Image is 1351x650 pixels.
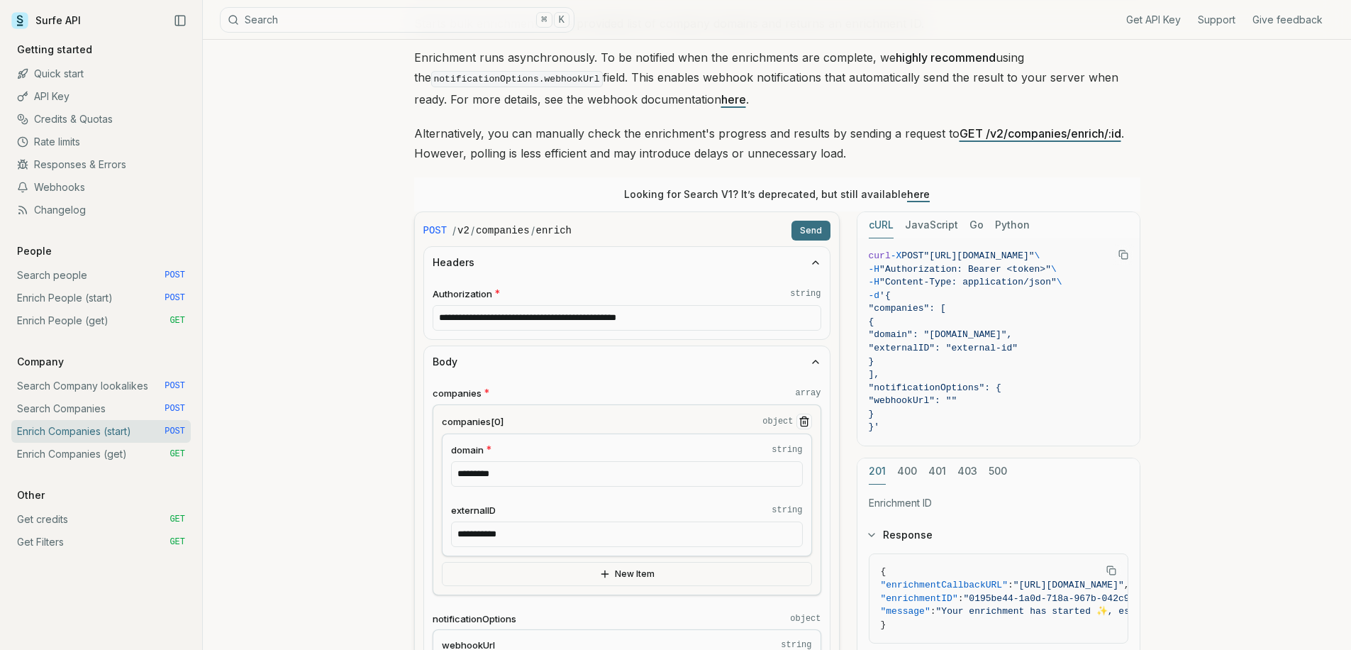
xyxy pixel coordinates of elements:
span: / [471,224,474,238]
span: : [930,606,936,617]
a: Give feedback [1252,13,1323,27]
span: "Authorization: Bearer <token>" [879,264,1051,275]
span: "0195be44-1a0d-718a-967b-042c9d17ffd7" [964,593,1174,604]
span: "companies": [ [869,303,946,314]
button: Body [424,346,830,378]
button: 401 [928,458,946,485]
a: Get credits GET [11,508,191,531]
p: People [11,244,57,258]
p: Enrichment runs asynchronously. To be notified when the enrichments are complete, we using the fi... [414,48,1140,109]
span: POST [165,380,185,392]
span: -H [869,264,880,275]
code: string [772,505,802,516]
span: "[URL][DOMAIN_NAME]" [924,250,1035,261]
span: \ [1051,264,1057,275]
a: Enrich Companies (start) POST [11,420,191,443]
span: curl [869,250,891,261]
button: 403 [957,458,977,485]
code: string [790,288,821,299]
a: Enrich People (start) POST [11,287,191,309]
button: New Item [442,562,812,586]
span: } [869,409,874,419]
span: externalID [451,504,496,517]
code: object [790,613,821,624]
span: POST [165,270,185,281]
button: Copy Text [1101,560,1122,581]
span: '{ [879,290,891,301]
span: POST [165,403,185,414]
strong: highly recommend [896,50,996,65]
span: "domain": "[DOMAIN_NAME]", [869,329,1013,340]
code: array [795,387,821,399]
button: Go [969,212,984,238]
span: } [869,356,874,367]
span: GET [169,536,185,548]
p: Enrichment ID [869,496,1128,510]
span: } [881,619,886,630]
p: Getting started [11,43,98,57]
span: ], [869,369,880,380]
span: companies [433,387,482,400]
span: POST [901,250,923,261]
span: POST [165,426,185,437]
span: GET [169,514,185,525]
button: Search⌘K [220,7,574,33]
span: "message" [881,606,930,617]
a: Responses & Errors [11,153,191,176]
span: { [881,566,886,577]
span: POST [423,224,447,238]
span: companies[0] [442,415,504,429]
a: API Key [11,85,191,108]
span: / [531,224,535,238]
a: Search Company lookalikes POST [11,375,191,397]
span: "enrichmentCallbackURL" [881,580,1008,590]
span: -H [869,277,880,287]
a: Get API Key [1126,13,1181,27]
code: notificationOptions.webhookUrl [431,71,603,87]
a: Webhooks [11,176,191,199]
a: Support [1198,13,1235,27]
span: / [452,224,456,238]
span: , [1124,580,1130,590]
button: Send [791,221,830,241]
a: GET /v2/companies/enrich/:id [960,126,1121,141]
button: Response [857,517,1140,553]
a: Rate limits [11,131,191,153]
span: "externalID": "external-id" [869,343,1018,353]
code: enrich [536,224,572,238]
span: -X [891,250,902,261]
span: "notificationOptions": { [869,382,1001,393]
code: string [772,444,802,456]
span: "webhookUrl": "" [869,395,957,406]
span: "Your enrichment has started ✨, estimated time: 2 seconds." [936,606,1268,617]
a: here [907,188,930,200]
a: Enrich People (get) GET [11,309,191,332]
button: 500 [989,458,1007,485]
p: Other [11,488,50,502]
a: Enrich Companies (get) GET [11,443,191,466]
button: Remove Item [796,414,812,429]
span: }' [869,422,880,432]
span: POST [165,292,185,304]
span: Authorization [433,287,492,301]
span: GET [169,315,185,326]
code: v2 [457,224,469,238]
span: GET [169,448,185,460]
a: here [721,92,746,106]
span: "Content-Type: application/json" [879,277,1057,287]
span: { [869,316,874,327]
span: \ [1057,277,1062,287]
span: notificationOptions [433,612,516,626]
a: Credits & Quotas [11,108,191,131]
p: Alternatively, you can manually check the enrichment's progress and results by sending a request ... [414,123,1140,163]
kbd: ⌘ [536,12,552,28]
a: Get Filters GET [11,531,191,553]
button: Collapse Sidebar [169,10,191,31]
button: 201 [869,458,886,485]
button: Python [995,212,1030,238]
span: : [1008,580,1013,590]
button: JavaScript [905,212,958,238]
span: "enrichmentID" [881,593,958,604]
button: 400 [897,458,917,485]
span: \ [1035,250,1040,261]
